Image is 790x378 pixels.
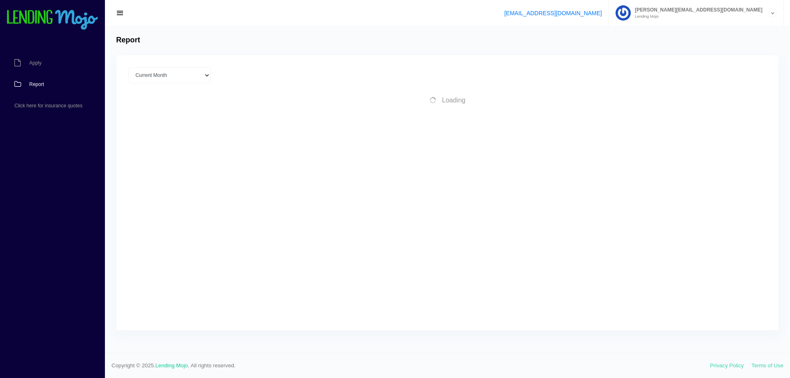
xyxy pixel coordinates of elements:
span: Click here for insurance quotes [14,103,82,108]
span: Copyright © 2025. . All rights reserved. [112,362,710,370]
a: Terms of Use [751,362,783,369]
a: Privacy Policy [710,362,744,369]
span: Report [29,82,44,87]
img: Profile image [616,5,631,21]
a: [EMAIL_ADDRESS][DOMAIN_NAME] [504,10,602,16]
a: Lending Mojo [156,362,188,369]
span: [PERSON_NAME][EMAIL_ADDRESS][DOMAIN_NAME] [631,7,762,12]
span: Loading [442,97,465,104]
small: Lending Mojo [631,14,762,19]
span: Apply [29,60,42,65]
img: logo-small.png [6,10,99,30]
h4: Report [116,36,140,45]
